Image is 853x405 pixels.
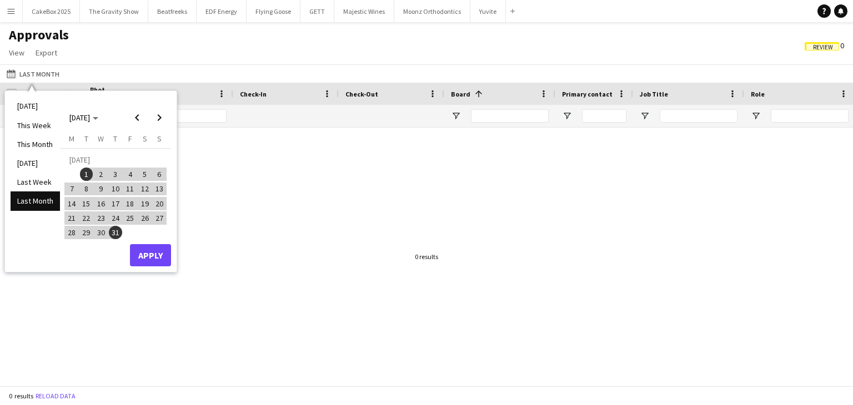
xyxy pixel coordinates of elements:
li: Last Month [11,191,60,210]
button: 21-07-2025 [64,211,79,225]
button: Open Filter Menu [640,111,650,121]
span: 11 [123,183,137,196]
span: 10 [109,183,122,196]
button: 17-07-2025 [108,196,123,211]
button: Yuvite [470,1,506,22]
button: 16-07-2025 [94,196,108,211]
button: Majestic Wines [334,1,394,22]
button: 01-07-2025 [79,167,93,181]
button: 04-07-2025 [123,167,137,181]
button: Previous month [126,107,148,129]
button: Next month [148,107,170,129]
span: 5 [138,168,152,181]
span: Job Title [640,90,668,98]
button: Choose month and year [65,108,103,128]
a: View [4,45,29,60]
button: 30-07-2025 [94,225,108,240]
a: Export [31,45,62,60]
button: 27-07-2025 [152,211,167,225]
button: 25-07-2025 [123,211,137,225]
button: 19-07-2025 [137,196,152,211]
button: 23-07-2025 [94,211,108,225]
li: [DATE] [11,97,60,115]
button: GETT [300,1,334,22]
button: 28-07-2025 [64,225,79,240]
button: 26-07-2025 [137,211,152,225]
span: Photo [90,85,108,102]
button: CakeBox 2025 [23,1,80,22]
input: Role Filter Input [771,109,849,123]
button: 06-07-2025 [152,167,167,181]
span: 18 [123,197,137,210]
span: 13 [153,183,166,196]
button: Reload data [33,390,78,402]
button: Apply [130,244,171,266]
button: 05-07-2025 [137,167,152,181]
button: Flying Goose [247,1,300,22]
span: 4 [123,168,137,181]
button: 11-07-2025 [123,181,137,196]
input: Primary contact Filter Input [582,109,626,123]
button: Open Filter Menu [562,111,572,121]
span: Date [23,90,39,98]
button: Open Filter Menu [451,111,461,121]
button: 03-07-2025 [108,167,123,181]
li: [DATE] [11,154,60,173]
span: 6 [153,168,166,181]
span: 14 [65,197,78,210]
button: 31-07-2025 [108,225,123,240]
span: Export [36,48,57,58]
span: 1 [80,168,93,181]
span: T [113,134,117,144]
span: W [98,134,104,144]
button: 08-07-2025 [79,181,93,196]
button: 24-07-2025 [108,211,123,225]
span: S [157,134,162,144]
span: 16 [94,197,108,210]
span: 27 [153,211,166,225]
span: 24 [109,211,122,225]
span: S [143,134,147,144]
span: 21 [65,211,78,225]
span: F [128,134,132,144]
button: 14-07-2025 [64,196,79,211]
span: View [9,48,24,58]
span: Name [134,90,152,98]
li: This Month [11,135,60,154]
span: 28 [65,226,78,239]
span: Review [813,44,833,51]
span: 3 [109,168,122,181]
button: Beatfreeks [148,1,197,22]
span: 0 [805,40,844,50]
button: 18-07-2025 [123,196,137,211]
td: [DATE] [64,153,167,167]
span: 9 [94,183,108,196]
button: 09-07-2025 [94,181,108,196]
li: This Week [11,116,60,135]
span: Check-Out [345,90,378,98]
span: 29 [80,226,93,239]
button: Last Month [4,67,62,80]
span: Board [451,90,470,98]
span: 22 [80,211,93,225]
span: 30 [94,226,108,239]
input: Job Title Filter Input [660,109,737,123]
span: 17 [109,197,122,210]
span: 25 [123,211,137,225]
span: 8 [80,183,93,196]
input: Column with Header Selection [7,89,17,99]
span: T [84,134,88,144]
button: 10-07-2025 [108,181,123,196]
button: The Gravity Show [80,1,148,22]
button: Moonz Orthodontics [394,1,470,22]
span: Check-In [240,90,267,98]
span: Primary contact [562,90,613,98]
span: 7 [65,183,78,196]
button: 29-07-2025 [79,225,93,240]
button: 12-07-2025 [137,181,152,196]
span: 20 [153,197,166,210]
button: 20-07-2025 [152,196,167,211]
button: Open Filter Menu [751,111,761,121]
button: 22-07-2025 [79,211,93,225]
span: [DATE] [69,113,90,123]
